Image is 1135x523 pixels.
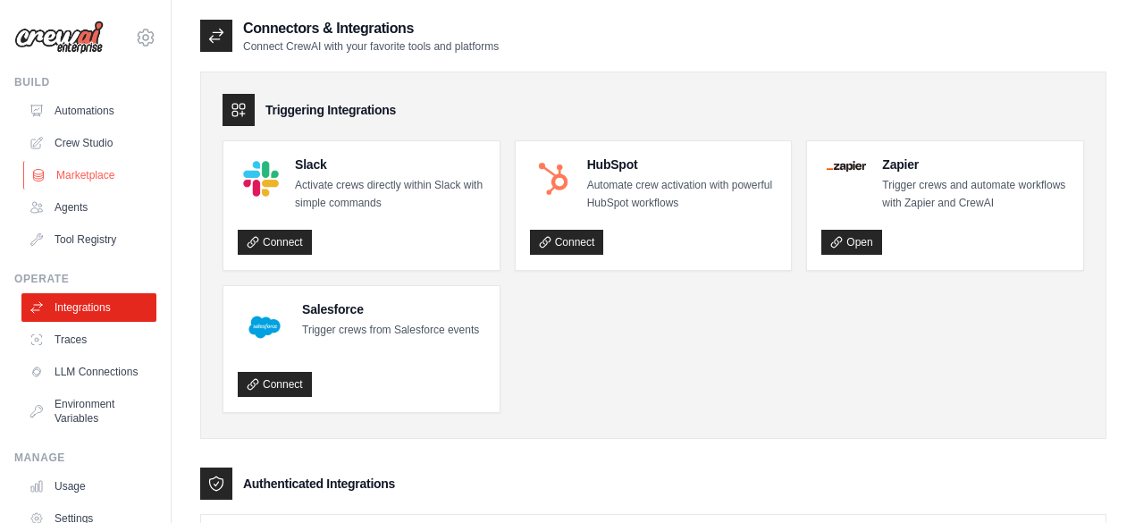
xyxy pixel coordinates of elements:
p: Connect CrewAI with your favorite tools and platforms [243,39,499,54]
h2: Connectors & Integrations [243,18,499,39]
a: Connect [238,372,312,397]
div: Operate [14,272,156,286]
h4: Zapier [882,156,1069,173]
p: Trigger crews and automate workflows with Zapier and CrewAI [882,177,1069,212]
h4: HubSpot [587,156,778,173]
h3: Triggering Integrations [265,101,396,119]
a: Connect [530,230,604,255]
div: Manage [14,451,156,465]
p: Automate crew activation with powerful HubSpot workflows [587,177,778,212]
a: Agents [21,193,156,222]
h4: Salesforce [302,300,479,318]
a: Open [821,230,881,255]
h4: Slack [295,156,485,173]
a: Marketplace [23,161,158,190]
img: Logo [14,21,104,55]
a: Tool Registry [21,225,156,254]
img: Salesforce Logo [243,306,286,349]
h3: Authenticated Integrations [243,475,395,493]
img: HubSpot Logo [535,161,571,197]
a: Integrations [21,293,156,322]
a: Crew Studio [21,129,156,157]
a: Connect [238,230,312,255]
a: Automations [21,97,156,125]
div: Build [14,75,156,89]
a: Usage [21,472,156,501]
img: Slack Logo [243,161,279,197]
p: Trigger crews from Salesforce events [302,322,479,340]
a: Traces [21,325,156,354]
a: LLM Connections [21,358,156,386]
a: Environment Variables [21,390,156,433]
img: Zapier Logo [827,161,866,172]
p: Activate crews directly within Slack with simple commands [295,177,485,212]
